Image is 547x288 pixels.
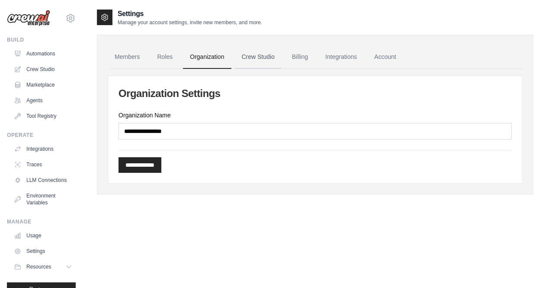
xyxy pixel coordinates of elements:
[235,45,281,69] a: Crew Studio
[118,19,262,26] p: Manage your account settings, invite new members, and more.
[7,36,76,43] div: Build
[367,45,403,69] a: Account
[318,45,364,69] a: Integrations
[10,142,76,156] a: Integrations
[150,45,179,69] a: Roles
[108,45,147,69] a: Members
[10,47,76,61] a: Automations
[10,158,76,172] a: Traces
[10,229,76,243] a: Usage
[118,87,512,100] h2: Organization Settings
[7,132,76,139] div: Operate
[7,10,50,26] img: Logo
[10,94,76,107] a: Agents
[10,62,76,76] a: Crew Studio
[10,244,76,258] a: Settings
[118,9,262,19] h2: Settings
[7,218,76,225] div: Manage
[10,109,76,123] a: Tool Registry
[285,45,315,69] a: Billing
[118,111,512,120] label: Organization Name
[10,189,76,210] a: Environment Variables
[10,260,76,274] button: Resources
[10,173,76,187] a: LLM Connections
[10,78,76,92] a: Marketplace
[26,263,51,270] span: Resources
[183,45,231,69] a: Organization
